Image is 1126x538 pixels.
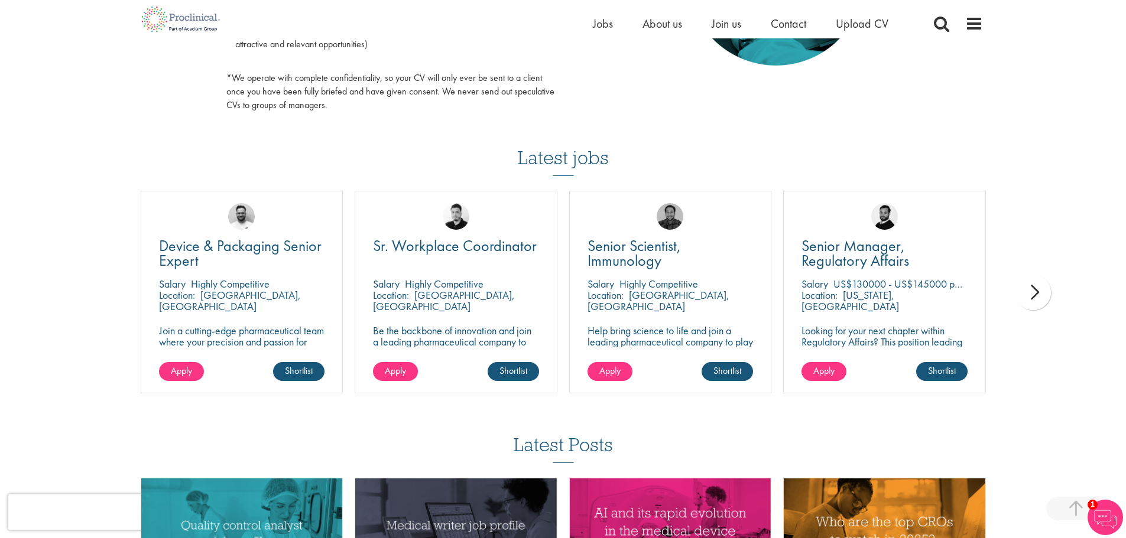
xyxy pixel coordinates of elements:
span: Location: [588,288,624,302]
a: About us [642,16,682,31]
img: Anderson Maldonado [443,203,469,230]
a: Apply [801,362,846,381]
a: Upload CV [836,16,888,31]
a: Jobs [593,16,613,31]
img: Chatbot [1088,500,1123,535]
p: [GEOGRAPHIC_DATA], [GEOGRAPHIC_DATA] [588,288,729,313]
iframe: reCAPTCHA [8,494,160,530]
p: Highly Competitive [405,277,484,291]
img: Mike Raletz [657,203,683,230]
a: Device & Packaging Senior Expert [159,239,325,268]
a: Apply [373,362,418,381]
span: Salary [159,277,186,291]
span: Sr. Workplace Coordinator [373,236,537,256]
p: Help bring science to life and join a leading pharmaceutical company to play a key role in delive... [588,325,754,381]
p: Looking for your next chapter within Regulatory Affairs? This position leading projects and worki... [801,325,968,370]
span: Salary [588,277,614,291]
p: Highly Competitive [191,277,270,291]
span: Senior Scientist, Immunology [588,236,681,270]
a: Apply [588,362,632,381]
p: US$130000 - US$145000 per annum [833,277,992,291]
span: Apply [813,364,835,377]
a: Apply [159,362,204,381]
span: Apply [385,364,406,377]
a: Shortlist [702,362,753,381]
span: Location: [801,288,838,302]
span: Apply [599,364,621,377]
p: Be the backbone of innovation and join a leading pharmaceutical company to help keep life-changin... [373,325,539,370]
a: Join us [712,16,741,31]
p: [US_STATE], [GEOGRAPHIC_DATA] [801,288,899,313]
h3: Latest jobs [518,118,609,176]
span: Location: [159,288,195,302]
span: Salary [373,277,400,291]
span: Salary [801,277,828,291]
span: Senior Manager, Regulatory Affairs [801,236,909,270]
span: Location: [373,288,409,302]
span: Apply [171,364,192,377]
div: next [1015,275,1051,310]
a: Contact [771,16,806,31]
span: 1 [1088,500,1098,510]
span: Device & Packaging Senior Expert [159,236,322,270]
a: Sr. Workplace Coordinator [373,239,539,253]
p: [GEOGRAPHIC_DATA], [GEOGRAPHIC_DATA] [159,288,301,313]
h3: Latest Posts [514,435,613,463]
p: *We operate with complete confidentiality, so your CV will only ever be sent to a client once you... [226,71,554,112]
a: Senior Manager, Regulatory Affairs [801,239,968,268]
a: Shortlist [916,362,968,381]
a: Senior Scientist, Immunology [588,239,754,268]
a: Shortlist [273,362,325,381]
p: [GEOGRAPHIC_DATA], [GEOGRAPHIC_DATA] [373,288,515,313]
img: Nick Walker [871,203,898,230]
p: Highly Competitive [619,277,698,291]
a: Shortlist [488,362,539,381]
img: Emile De Beer [228,203,255,230]
p: Join a cutting-edge pharmaceutical team where your precision and passion for quality will help sh... [159,325,325,370]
